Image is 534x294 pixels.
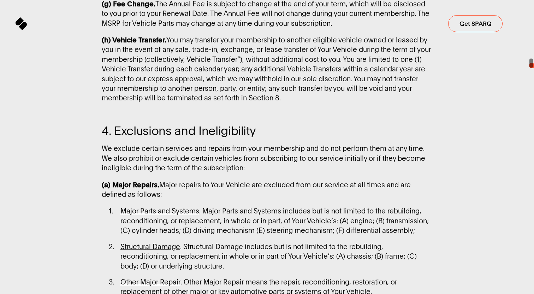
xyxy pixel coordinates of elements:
u: Major Parts and Systems [120,206,199,216]
strong: (h) Vehicle Transfer. [102,35,166,45]
p: . Major Parts and Systems includes but is not limited to the rebuilding, reconditioning, or repla... [108,206,433,235]
p: You may transfer your membership to another eligible vehicle owned or leased by you in the event ... [102,35,433,103]
strong: (a) Major Repairs. [102,180,159,190]
p: . Structural Damage includes but is not limited to the rebuilding, reconditioning, or replacement... [108,242,433,271]
u: Other Major Repair [120,277,180,287]
span: Get SPARQ [459,20,492,27]
span: 4. Exclusions and Ineligibility [102,124,433,137]
span: 4. Exclusions and Ineligibility [102,124,256,137]
button: Sign up to the SPARQ waiting list [448,15,503,32]
u: Structural Damage [120,242,180,252]
p: Major repairs to Your Vehicle are excluded from our service at all times and are defined as follows: [102,180,433,200]
p: We exclude certain services and repairs from your membership and do not perform them at any time.... [102,144,433,173]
